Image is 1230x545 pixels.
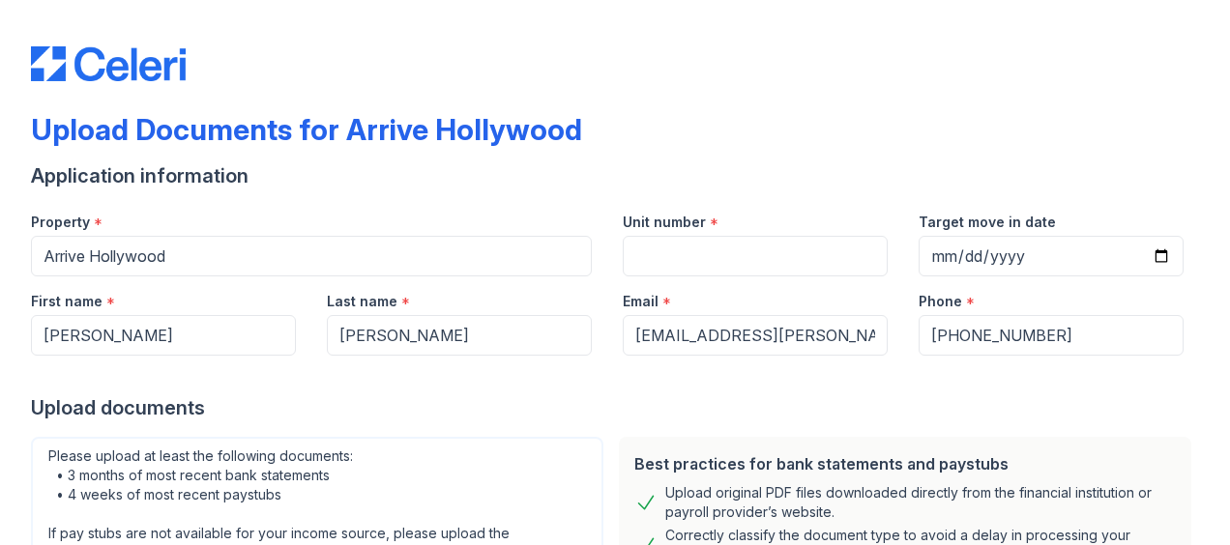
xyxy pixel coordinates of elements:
label: Unit number [623,213,706,232]
img: CE_Logo_Blue-a8612792a0a2168367f1c8372b55b34899dd931a85d93a1a3d3e32e68fde9ad4.png [31,46,186,81]
label: First name [31,292,102,311]
label: Target move in date [919,213,1056,232]
div: Upload original PDF files downloaded directly from the financial institution or payroll provider’... [665,483,1176,522]
label: Phone [919,292,962,311]
label: Last name [327,292,397,311]
label: Property [31,213,90,232]
label: Email [623,292,659,311]
div: Application information [31,162,1199,189]
div: Best practices for bank statements and paystubs [634,452,1176,475]
div: Upload documents [31,394,1199,421]
div: Upload Documents for Arrive Hollywood [31,112,582,147]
